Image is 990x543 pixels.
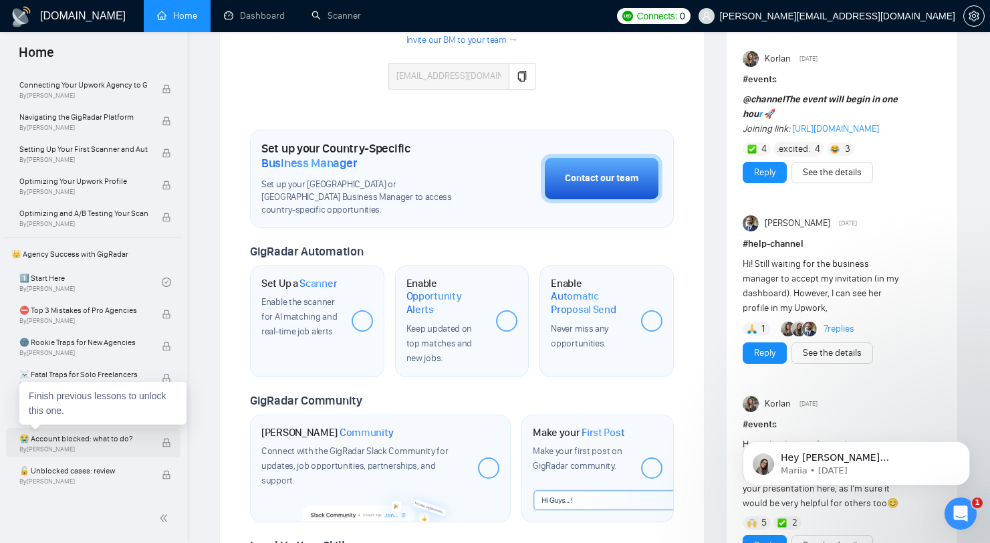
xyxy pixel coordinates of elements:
[19,175,148,188] span: Optimizing Your Upwork Profile
[754,165,775,180] a: Reply
[743,94,898,120] strong: The event will begin in one hou
[582,426,624,439] span: First Post
[781,322,795,336] img: Korlan
[945,498,977,530] iframe: Intercom live chat
[261,179,474,217] span: Set up your [GEOGRAPHIC_DATA] or [GEOGRAPHIC_DATA] Business Manager to access country-specific op...
[19,267,162,297] a: 1️⃣ Start HereBy[PERSON_NAME]
[250,244,363,259] span: GigRadar Automation
[162,213,171,222] span: lock
[162,84,171,94] span: lock
[509,63,535,90] button: copy
[761,142,767,156] span: 4
[743,257,902,316] div: Hi! Still waiting for the business manager to accept my invitation (in my dashboard). However, I ...
[19,110,148,124] span: Navigating the GigRadar Platform
[761,516,767,530] span: 5
[765,51,791,66] span: Korlan
[312,10,361,21] a: searchScanner
[754,346,775,360] a: Reply
[19,349,148,357] span: By [PERSON_NAME]
[11,6,32,27] img: logo
[551,277,630,316] h1: Enable
[261,296,337,337] span: Enable the scanner for AI matching and real-time job alerts.
[765,216,830,231] span: [PERSON_NAME]
[159,512,172,525] span: double-left
[743,94,785,105] span: @channel
[19,92,148,100] span: By [PERSON_NAME]
[815,142,820,156] span: 4
[19,156,148,164] span: By [PERSON_NAME]
[541,154,662,203] button: Contact our team
[406,290,486,316] span: Opportunity Alerts
[19,124,148,132] span: By [PERSON_NAME]
[250,393,362,408] span: GigRadar Community
[792,516,797,530] span: 2
[759,108,762,120] a: r
[791,162,873,183] button: See the details
[764,108,775,120] span: 🚀
[743,162,787,183] button: Reply
[799,398,818,410] span: [DATE]
[765,397,791,411] span: Korlan
[792,123,879,134] a: [URL][DOMAIN_NAME]
[340,426,394,439] span: Community
[19,445,148,453] span: By [PERSON_NAME]
[19,188,148,196] span: By [PERSON_NAME]
[743,342,787,364] button: Reply
[743,72,941,87] h1: # events
[803,346,862,360] a: See the details
[261,445,449,486] span: Connect with the GigRadar Slack Community for updates, job opportunities, partnerships, and support.
[533,445,622,471] span: Make your first post on GigRadar community.
[8,43,65,71] span: Home
[19,317,148,325] span: By [PERSON_NAME]
[19,207,148,220] span: Optimizing and A/B Testing Your Scanner for Better Results
[19,78,148,92] span: Connecting Your Upwork Agency to GigRadar
[802,322,817,336] img: Givi Jorjadze
[162,342,171,351] span: lock
[963,5,985,27] button: setting
[761,322,765,336] span: 1
[162,181,171,190] span: lock
[830,144,840,154] img: 😂
[19,464,148,477] span: 🔓 Unblocked cases: review
[777,142,810,156] span: :excited:
[299,277,337,290] span: Scanner
[533,426,624,439] h1: Make your
[747,144,757,154] img: ✅
[19,142,148,156] span: Setting Up Your First Scanner and Auto-Bidder
[791,342,873,364] button: See the details
[743,123,790,134] em: Joining link:
[406,34,518,47] a: Invite our BM to your team →
[622,11,633,21] img: upwork-logo.png
[157,10,197,21] a: homeHome
[551,290,630,316] span: Automatic Proposal Send
[743,215,759,231] img: Givi Jorjadze
[845,142,850,156] span: 3
[303,484,459,522] img: slackcommunity-bg.png
[19,381,148,389] span: By [PERSON_NAME]
[19,477,148,485] span: By [PERSON_NAME]
[19,382,187,425] div: Finish previous lessons to unlock this one.
[777,518,787,528] img: ✅
[162,470,171,479] span: lock
[565,171,638,186] div: Contact our team
[743,396,759,412] img: Korlan
[803,165,862,180] a: See the details
[6,241,180,267] span: 👑 Agency Success with GigRadar
[19,368,148,381] span: ☠️ Fatal Traps for Solo Freelancers
[680,9,685,23] span: 0
[964,11,984,21] span: setting
[162,148,171,158] span: lock
[747,518,757,528] img: 🙌
[743,51,759,67] img: Korlan
[702,11,711,21] span: user
[261,156,357,171] span: Business Manager
[162,116,171,126] span: lock
[406,277,486,316] h1: Enable
[162,374,171,383] span: lock
[261,141,474,171] h1: Set up your Country-Specific
[839,217,857,229] span: [DATE]
[791,322,806,336] img: Mariia Heshka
